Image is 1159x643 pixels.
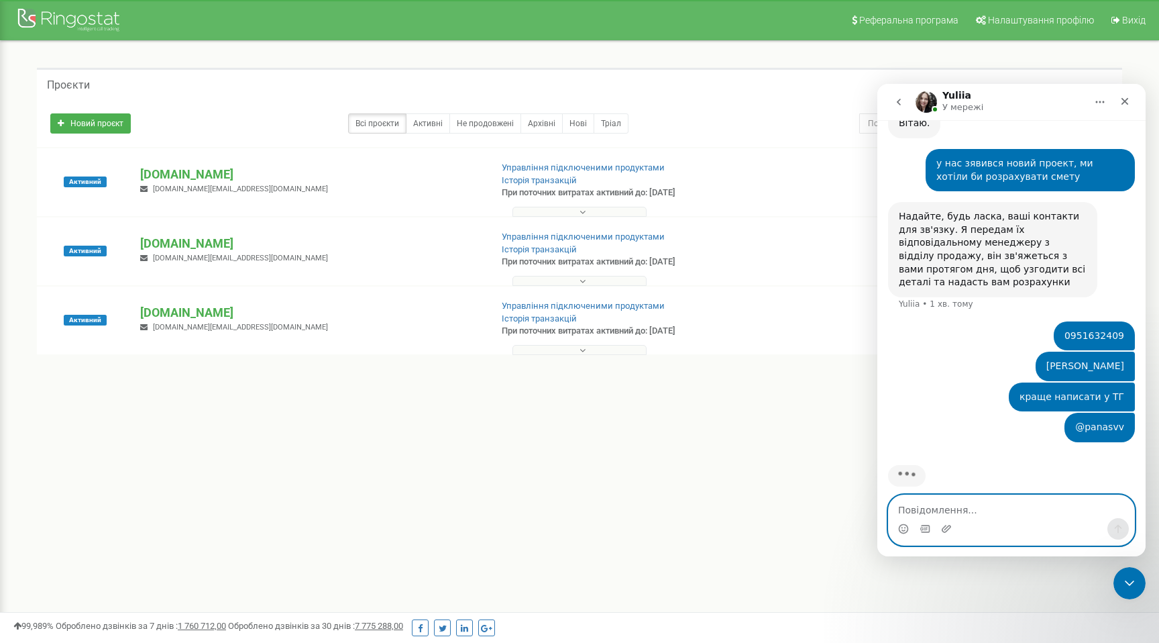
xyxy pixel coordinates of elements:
span: Оброблено дзвінків за 30 днів : [228,621,403,631]
a: Всі проєкти [348,113,406,134]
u: 7 775 288,00 [355,621,403,631]
iframe: Intercom live chat [1113,567,1146,599]
a: Тріал [594,113,628,134]
a: Архівні [520,113,563,134]
span: [DOMAIN_NAME][EMAIL_ADDRESS][DOMAIN_NAME] [153,323,328,332]
p: При поточних витратах активний до: [DATE] [502,256,751,268]
span: Налаштування профілю [988,15,1094,26]
a: Нові [562,113,594,134]
a: Активні [406,113,450,134]
u: 1 760 712,00 [178,621,226,631]
input: Пошук [859,113,1048,134]
p: [DOMAIN_NAME] [140,235,480,252]
a: Управління підключеними продуктами [502,301,665,311]
span: Активний [64,177,107,187]
span: Активний [64,246,107,256]
p: [DOMAIN_NAME] [140,166,480,183]
a: Не продовжені [449,113,521,134]
p: При поточних витратах активний до: [DATE] [502,187,751,199]
a: Управління підключеними продуктами [502,232,665,242]
p: [DOMAIN_NAME] [140,304,480,321]
p: При поточних витратах активний до: [DATE] [502,325,751,338]
span: Оброблено дзвінків за 7 днів : [56,621,226,631]
a: Управління підключеними продуктами [502,162,665,172]
span: [DOMAIN_NAME][EMAIL_ADDRESS][DOMAIN_NAME] [153,185,328,193]
a: Історія транзакцій [502,244,577,254]
iframe: Intercom live chat [877,84,1146,556]
span: Активний [64,315,107,326]
span: [DOMAIN_NAME][EMAIL_ADDRESS][DOMAIN_NAME] [153,254,328,262]
h5: Проєкти [47,79,90,91]
a: Історія транзакцій [502,313,577,324]
a: Історія транзакцій [502,175,577,185]
span: 99,989% [13,621,54,631]
span: Реферальна програма [859,15,958,26]
a: Новий проєкт [50,113,131,134]
span: Вихід [1122,15,1146,26]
